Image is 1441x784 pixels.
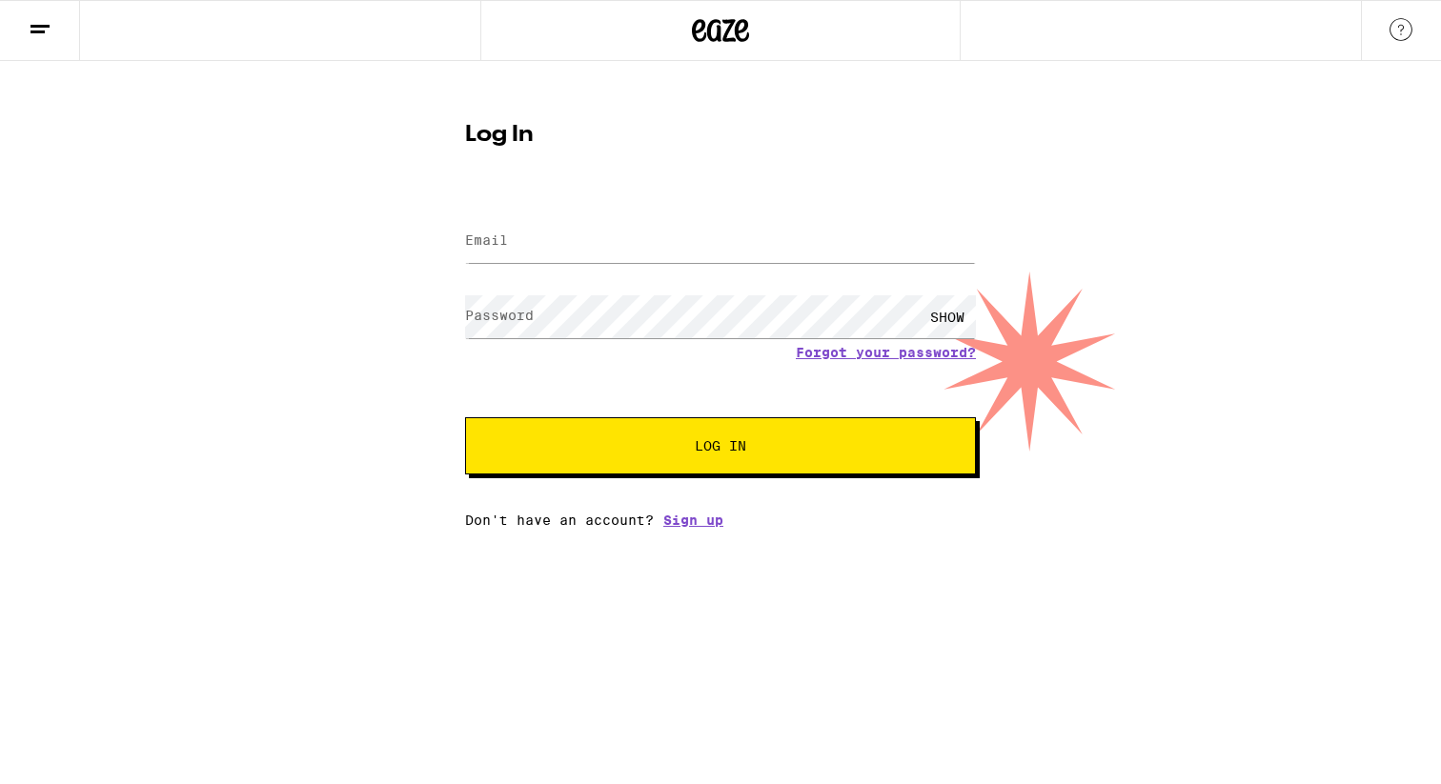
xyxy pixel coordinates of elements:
[465,513,976,528] div: Don't have an account?
[465,124,976,147] h1: Log In
[465,232,508,248] label: Email
[465,308,534,323] label: Password
[796,345,976,360] a: Forgot your password?
[465,417,976,474] button: Log In
[695,439,746,452] span: Log In
[919,295,976,338] div: SHOW
[465,220,976,263] input: Email
[663,513,723,528] a: Sign up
